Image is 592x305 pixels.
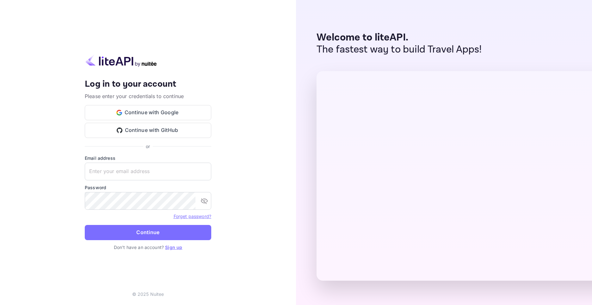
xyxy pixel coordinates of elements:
img: liteapi [85,54,157,67]
button: Continue with GitHub [85,123,211,138]
button: Continue [85,225,211,240]
p: Please enter your credentials to continue [85,92,211,100]
a: Sign up [165,245,182,250]
a: Forget password? [174,214,211,219]
p: or [146,143,150,150]
button: Continue with Google [85,105,211,120]
p: The fastest way to build Travel Apps! [317,44,482,56]
p: © 2025 Nuitee [132,291,164,297]
p: Welcome to liteAPI. [317,32,482,44]
label: Email address [85,155,211,161]
button: toggle password visibility [198,195,211,207]
label: Password [85,184,211,191]
input: Enter your email address [85,163,211,180]
p: Don't have an account? [85,244,211,251]
h4: Log in to your account [85,79,211,90]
